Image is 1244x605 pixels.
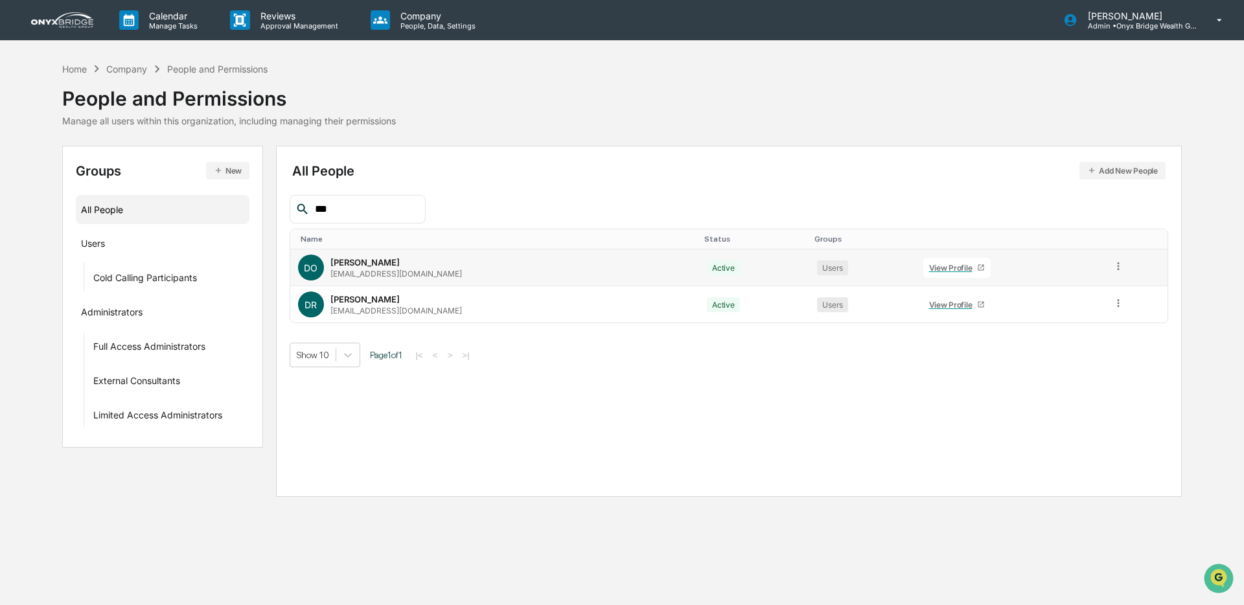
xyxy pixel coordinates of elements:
div: 🔎 [13,189,23,200]
div: [PERSON_NAME] [330,294,400,304]
div: All People [292,162,1166,179]
button: >| [458,350,473,361]
p: Calendar [139,10,204,21]
div: Full Access Administrators [93,341,205,356]
div: Company [106,63,147,74]
a: Powered byPylon [91,219,157,229]
span: Page 1 of 1 [370,350,402,360]
p: Approval Management [250,21,345,30]
div: Groups [76,162,249,179]
span: Attestations [107,163,161,176]
span: DO [304,262,317,273]
div: People and Permissions [62,76,396,110]
div: [EMAIL_ADDRESS][DOMAIN_NAME] [330,306,462,315]
div: Toggle SortBy [704,234,804,244]
div: External Consultants [93,375,180,391]
a: View Profile [923,295,991,315]
p: How can we help? [13,27,236,48]
div: People and Permissions [167,63,268,74]
button: Add New People [1079,162,1166,179]
div: Users [817,297,848,312]
p: Manage Tasks [139,21,204,30]
p: [PERSON_NAME] [1077,10,1198,21]
img: logo [31,12,93,28]
div: Toggle SortBy [301,234,695,244]
div: View Profile [929,300,978,310]
span: Preclearance [26,163,84,176]
div: Toggle SortBy [921,234,1100,244]
img: 1746055101610-c473b297-6a78-478c-a979-82029cc54cd1 [13,99,36,122]
button: New [206,162,249,179]
div: Users [817,260,848,275]
div: View Profile [929,263,978,273]
button: Start new chat [220,103,236,119]
div: Active [707,260,740,275]
div: All People [81,199,244,220]
div: Cold Calling Participants [93,272,197,288]
div: Users [81,238,105,253]
a: 🖐️Preclearance [8,158,89,181]
div: Administrators [81,306,143,322]
span: Pylon [129,220,157,229]
div: Toggle SortBy [814,234,910,244]
span: DR [305,299,317,310]
button: > [444,350,457,361]
div: Manage all users within this organization, including managing their permissions [62,115,396,126]
a: View Profile [923,258,991,278]
span: Data Lookup [26,188,82,201]
div: Active [707,297,740,312]
div: [PERSON_NAME] [330,257,400,268]
p: Admin • Onyx Bridge Wealth Group LLC [1077,21,1198,30]
div: [EMAIL_ADDRESS][DOMAIN_NAME] [330,269,462,279]
p: Company [390,10,482,21]
div: Start new chat [44,99,213,112]
a: 🗄️Attestations [89,158,166,181]
a: 🔎Data Lookup [8,183,87,206]
button: < [429,350,442,361]
iframe: Open customer support [1203,562,1238,597]
div: Limited Access Administrators [93,409,222,425]
div: Home [62,63,87,74]
div: Toggle SortBy [1115,234,1162,244]
div: 🖐️ [13,165,23,175]
button: |< [412,350,427,361]
p: Reviews [250,10,345,21]
div: We're available if you need us! [44,112,164,122]
div: 🗄️ [94,165,104,175]
p: People, Data, Settings [390,21,482,30]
